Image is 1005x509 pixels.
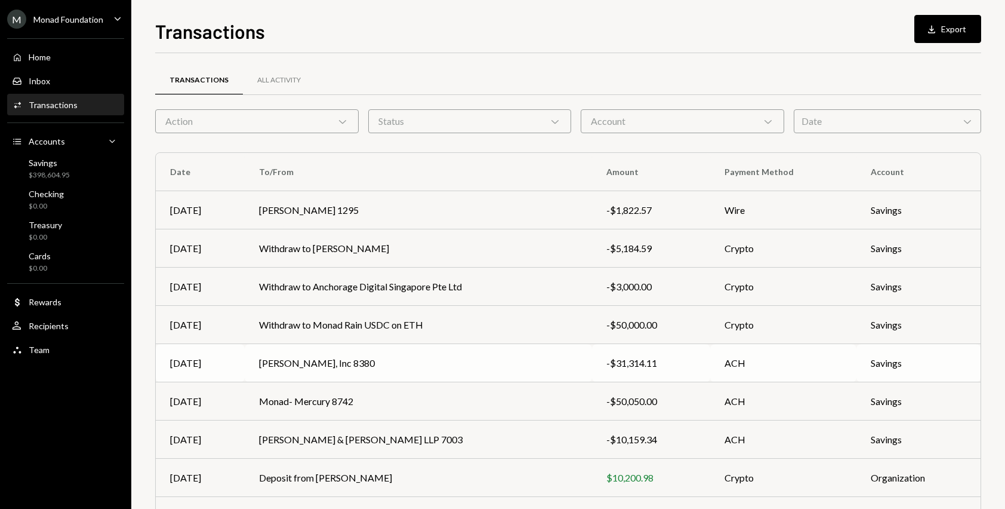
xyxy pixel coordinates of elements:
[170,433,230,447] div: [DATE]
[245,153,591,191] th: To/From
[856,268,981,306] td: Savings
[7,70,124,91] a: Inbox
[245,268,591,306] td: Withdraw to Anchorage Digital Singapore Pte Ltd
[606,241,696,256] div: -$5,184.59
[856,382,981,421] td: Savings
[29,251,51,261] div: Cards
[29,158,70,168] div: Savings
[7,339,124,360] a: Team
[245,229,591,268] td: Withdraw to [PERSON_NAME]
[170,471,230,485] div: [DATE]
[710,421,856,459] td: ACH
[245,306,591,344] td: Withdraw to Monad Rain USDC on ETH
[29,263,51,274] div: $0.00
[155,109,359,133] div: Action
[29,76,50,86] div: Inbox
[592,153,711,191] th: Amount
[155,19,265,43] h1: Transactions
[245,459,591,497] td: Deposit from [PERSON_NAME]
[7,315,124,336] a: Recipients
[170,241,230,256] div: [DATE]
[856,229,981,268] td: Savings
[29,201,64,211] div: $0.00
[169,75,229,85] div: Transactions
[856,344,981,382] td: Savings
[606,318,696,332] div: -$50,000.00
[914,15,981,43] button: Export
[7,247,124,276] a: Cards$0.00
[29,345,50,355] div: Team
[606,356,696,370] div: -$31,314.11
[245,382,591,421] td: Monad- Mercury 8742
[29,220,62,230] div: Treasury
[606,471,696,485] div: $10,200.98
[710,268,856,306] td: Crypto
[170,280,230,294] div: [DATE]
[156,153,245,191] th: Date
[368,109,572,133] div: Status
[7,154,124,183] a: Savings$398,604.95
[7,130,124,152] a: Accounts
[7,94,124,115] a: Transactions
[29,100,78,110] div: Transactions
[7,291,124,312] a: Rewards
[243,65,315,96] a: All Activity
[7,185,124,214] a: Checking$0.00
[710,191,856,229] td: Wire
[155,65,243,96] a: Transactions
[29,52,51,62] div: Home
[710,382,856,421] td: ACH
[710,229,856,268] td: Crypto
[33,14,103,24] div: Monad Foundation
[7,216,124,245] a: Treasury$0.00
[245,421,591,459] td: [PERSON_NAME] & [PERSON_NAME] LLP 7003
[170,318,230,332] div: [DATE]
[606,433,696,447] div: -$10,159.34
[710,344,856,382] td: ACH
[245,344,591,382] td: [PERSON_NAME], Inc 8380
[257,75,301,85] div: All Activity
[606,394,696,409] div: -$50,050.00
[7,46,124,68] a: Home
[29,170,70,180] div: $398,604.95
[29,321,69,331] div: Recipients
[710,459,856,497] td: Crypto
[606,203,696,217] div: -$1,822.57
[606,280,696,294] div: -$3,000.00
[581,109,784,133] div: Account
[856,153,981,191] th: Account
[170,356,230,370] div: [DATE]
[710,153,856,191] th: Payment Method
[170,394,230,409] div: [DATE]
[794,109,981,133] div: Date
[856,459,981,497] td: Organization
[856,306,981,344] td: Savings
[856,191,981,229] td: Savings
[856,421,981,459] td: Savings
[710,306,856,344] td: Crypto
[29,297,61,307] div: Rewards
[245,191,591,229] td: [PERSON_NAME] 1295
[29,189,64,199] div: Checking
[7,10,26,29] div: M
[170,203,230,217] div: [DATE]
[29,232,62,243] div: $0.00
[29,136,65,146] div: Accounts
